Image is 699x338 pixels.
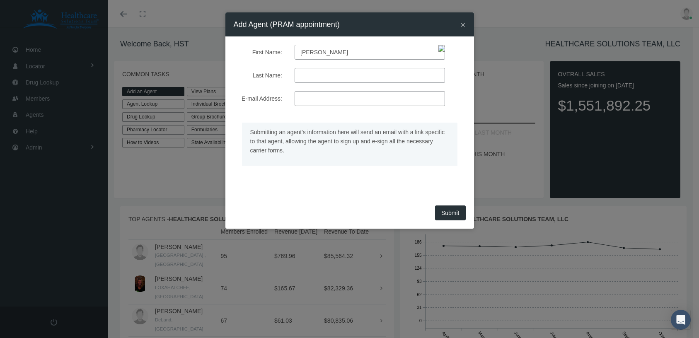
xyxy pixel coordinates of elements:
[250,128,449,155] p: Submitting an agent's information here will send an email with a link specific to that agent, all...
[234,19,340,30] h4: Add Agent (PRAM appointment)
[227,68,289,83] label: Last Name:
[460,20,465,29] button: Close
[227,91,289,106] label: E-mail Address:
[435,205,466,220] button: Submit
[227,45,289,60] label: First Name:
[671,310,691,330] div: Open Intercom Messenger
[460,20,465,29] span: ×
